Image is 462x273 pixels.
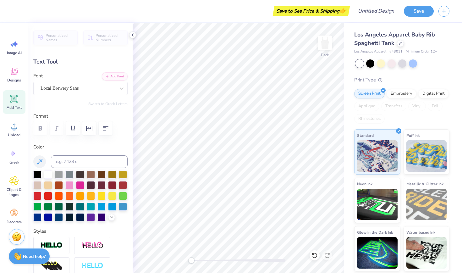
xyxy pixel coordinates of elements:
[357,237,398,269] img: Glow in the Dark Ink
[9,160,19,165] span: Greek
[354,102,379,111] div: Applique
[274,6,348,16] div: Save to See Price & Shipping
[418,89,449,98] div: Digital Print
[102,72,128,81] button: Add Font
[354,31,435,47] span: Los Angeles Apparel Baby Rib Spaghetti Tank
[319,36,331,49] img: Back
[406,237,447,269] img: Water based Ink
[83,31,128,45] button: Personalized Numbers
[81,262,103,270] img: Negative Space
[406,189,447,220] img: Metallic & Glitter Ink
[33,113,128,120] label: Format
[406,229,435,236] span: Water based Ink
[188,257,195,264] div: Accessibility label
[41,261,63,271] img: 3D Illusion
[81,242,103,249] img: Shadow
[23,253,46,259] strong: Need help?
[33,58,128,66] div: Text Tool
[354,76,449,84] div: Print Type
[406,49,437,54] span: Minimum Order: 12 +
[406,140,447,172] img: Puff Ink
[428,102,443,111] div: Foil
[41,242,63,249] img: Stroke
[357,132,374,139] span: Standard
[33,143,128,151] label: Color
[33,228,46,235] label: Styles
[389,49,403,54] span: # 43011
[381,102,406,111] div: Transfers
[51,155,128,168] input: e.g. 7428 c
[7,78,21,83] span: Designs
[7,105,22,110] span: Add Text
[33,31,78,45] button: Personalized Names
[321,52,329,58] div: Back
[357,181,372,187] span: Neon Ink
[353,5,399,17] input: Untitled Design
[96,33,124,42] span: Personalized Numbers
[88,101,128,106] button: Switch to Greek Letters
[354,49,386,54] span: Los Angeles Apparel
[387,89,416,98] div: Embroidery
[339,7,346,14] span: 👉
[408,102,426,111] div: Vinyl
[4,187,25,197] span: Clipart & logos
[33,72,43,80] label: Font
[354,89,385,98] div: Screen Print
[406,181,443,187] span: Metallic & Glitter Ink
[357,189,398,220] img: Neon Ink
[354,114,385,124] div: Rhinestones
[8,132,20,137] span: Upload
[357,229,393,236] span: Glow in the Dark Ink
[404,6,434,17] button: Save
[406,132,420,139] span: Puff Ink
[357,140,398,172] img: Standard
[7,220,22,225] span: Decorate
[7,50,22,55] span: Image AI
[46,33,74,42] span: Personalized Names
